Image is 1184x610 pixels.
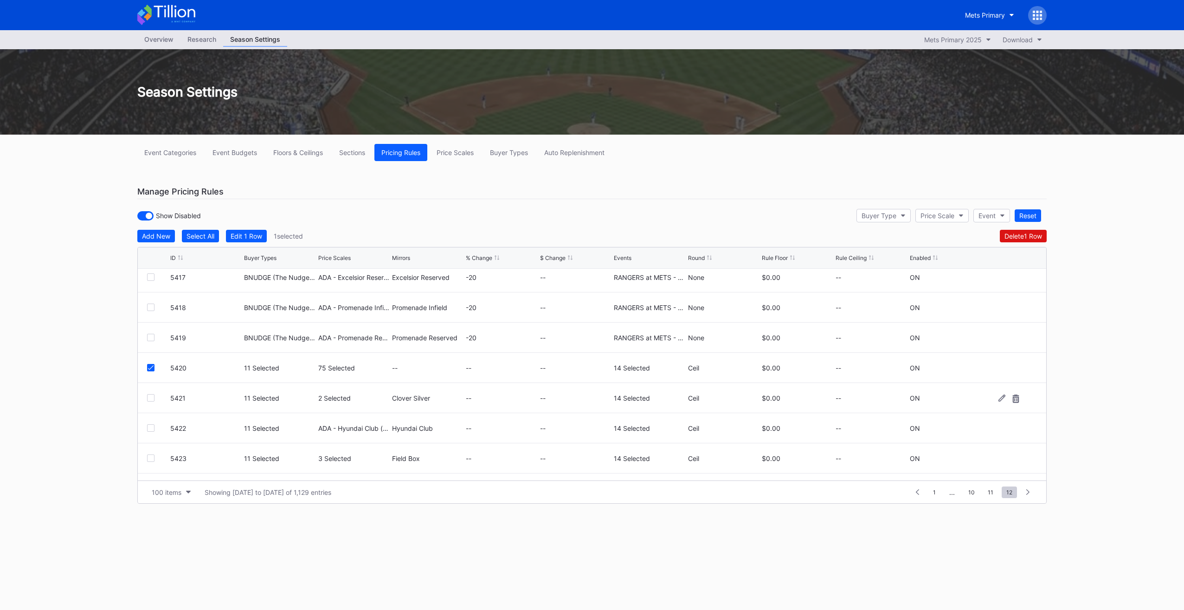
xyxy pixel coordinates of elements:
div: $0.00 [762,424,833,432]
div: Price Scale [920,212,954,220]
div: -- [466,424,537,432]
div: None [688,273,759,281]
div: ON [910,304,920,311]
button: Event [973,209,1010,222]
span: 12 [1002,487,1017,498]
div: BNUDGE (The Nudge Ticket Offer) [244,334,315,342]
div: BNUDGE (The Nudge Ticket Offer) [244,273,315,281]
div: -- [466,364,537,372]
div: Events [614,254,631,261]
button: Pricing Rules [374,144,427,161]
div: 5419 [170,334,242,342]
div: -- [836,273,907,281]
div: Show Disabled [137,211,201,221]
div: Field Box [392,454,463,462]
div: Ceil [688,394,759,402]
div: -- [540,424,611,432]
span: 10 [964,487,979,498]
div: -- [836,454,907,462]
div: Showing [DATE] to [DATE] of 1,129 entries [205,488,331,496]
button: Event Categories [137,144,203,161]
button: Price Scales [430,144,481,161]
div: Pricing Rules [381,149,420,156]
div: Event Categories [144,149,196,156]
div: 5418 [170,304,242,311]
button: Auto Replenishment [537,144,611,161]
div: Rule Ceiling [836,254,867,261]
div: Rule Floor [762,254,788,261]
div: Delete 1 Row [1004,232,1042,240]
button: Floors & Ceilings [266,144,330,161]
div: Buyer Type [862,212,896,220]
div: Excelsior Reserved [392,273,463,281]
a: Overview [137,32,180,47]
div: -- [836,424,907,432]
div: ADA - Hyundai Club (5523) [318,424,390,432]
div: Mirrors [392,254,410,261]
div: -- [466,394,537,402]
div: -- [540,304,611,311]
div: 14 Selected [614,454,685,462]
div: 14 Selected [614,394,685,402]
div: Promenade Infield [392,304,463,311]
div: Season Settings [223,32,287,47]
div: -20 [466,334,537,342]
div: Mets Primary 2025 [924,36,982,44]
div: $0.00 [762,454,833,462]
div: BNUDGE (The Nudge Ticket Offer) [244,304,315,311]
div: -- [540,394,611,402]
div: -- [466,454,537,462]
div: RANGERS at METS - [DATE] [614,334,685,342]
button: Buyer Type [856,209,911,222]
a: Research [180,32,223,47]
div: -- [836,334,907,342]
button: Edit 1 Row [226,230,267,242]
div: -20 [466,273,537,281]
div: 11 Selected [244,424,315,432]
div: -- [836,394,907,402]
div: Edit 1 Row [231,232,262,240]
div: -- [392,364,463,372]
button: Sections [332,144,372,161]
button: Reset [1015,209,1041,222]
div: ON [910,394,920,402]
button: Add New [137,230,175,242]
div: -- [540,454,611,462]
button: Mets Primary [958,6,1021,24]
div: RANGERS at METS - [DATE] [614,273,685,281]
div: ID [170,254,176,261]
div: Buyer Types [244,254,277,261]
div: None [688,334,759,342]
div: 5422 [170,424,242,432]
div: ADA - Promenade Infield (5580) [318,304,390,311]
div: -- [540,364,611,372]
div: Ceil [688,454,759,462]
button: Price Scale [915,209,969,222]
div: $ Change [540,254,566,261]
div: ... [942,488,962,496]
div: -- [836,304,907,311]
div: Auto Replenishment [544,149,605,156]
div: Reset [1019,212,1036,220]
div: Floors & Ceilings [273,149,323,156]
div: ON [910,454,920,462]
div: ON [910,424,920,432]
div: ON [910,334,920,342]
div: RANGERS at METS - [DATE] [614,304,685,311]
div: Overview [137,32,180,46]
div: ADA - Promenade Reserved (5581) [318,334,390,342]
div: Clover Silver [392,394,463,402]
div: -- [540,334,611,342]
div: Promenade Reserved [392,334,463,342]
div: ADA - Excelsior Reserved (5530) [318,273,390,281]
div: 5420 [170,364,242,372]
div: Manage Pricing Rules [137,184,1047,199]
div: 14 Selected [614,424,685,432]
button: Buyer Types [483,144,535,161]
div: $0.00 [762,304,833,311]
div: -- [836,364,907,372]
div: Ceil [688,424,759,432]
div: 14 Selected [614,364,685,372]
